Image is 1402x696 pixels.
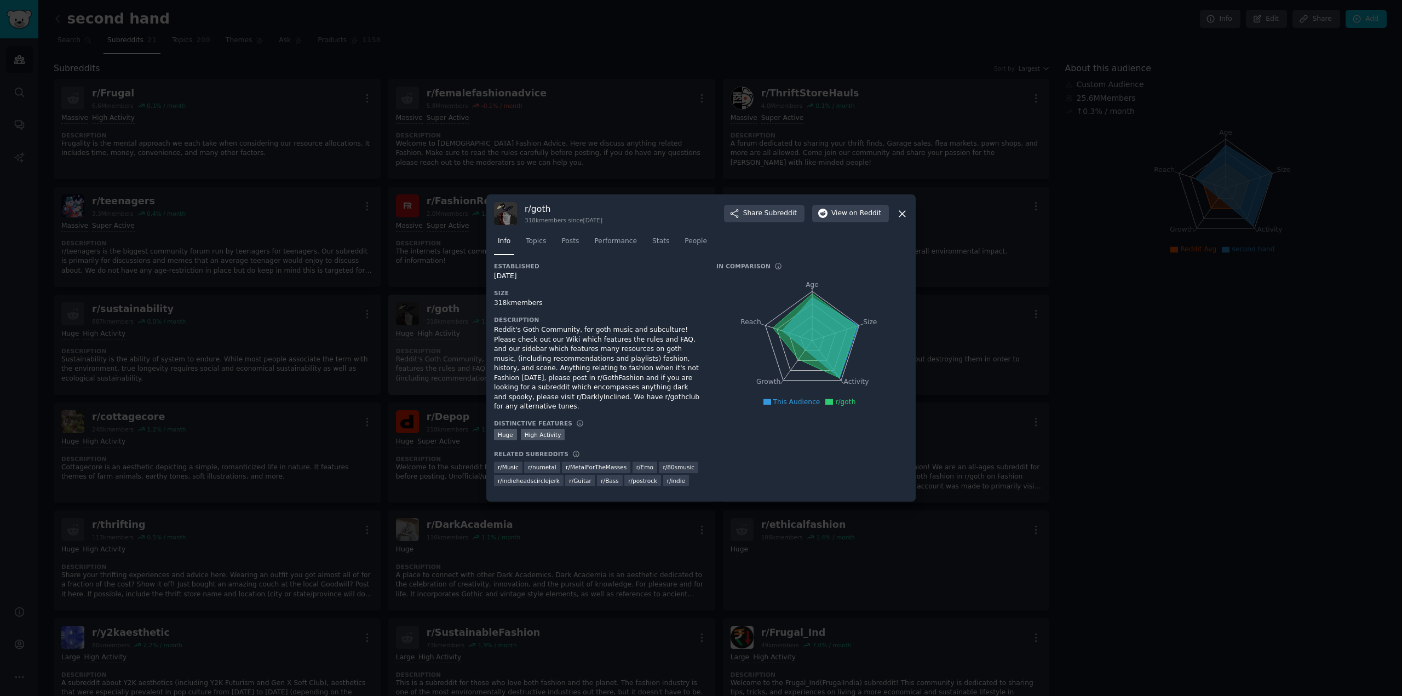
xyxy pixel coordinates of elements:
[526,237,546,246] span: Topics
[498,237,510,246] span: Info
[628,477,657,485] span: r/ postrock
[521,429,565,440] div: High Activity
[812,205,889,222] button: Viewon Reddit
[561,237,579,246] span: Posts
[522,233,550,255] a: Topics
[494,419,572,427] h3: Distinctive Features
[525,203,602,215] h3: r/ goth
[863,318,877,326] tspan: Size
[494,325,701,412] div: Reddit's Goth Community, for goth music and subculture! Please check out our Wiki which features ...
[756,378,780,386] tspan: Growth
[601,477,618,485] span: r/ Bass
[528,463,556,471] span: r/ numetal
[648,233,673,255] a: Stats
[558,233,583,255] a: Posts
[525,216,602,224] div: 318k members since [DATE]
[494,289,701,297] h3: Size
[716,262,771,270] h3: In Comparison
[494,316,701,324] h3: Description
[594,237,637,246] span: Performance
[652,237,669,246] span: Stats
[685,237,707,246] span: People
[663,463,694,471] span: r/ 80smusic
[831,209,881,218] span: View
[806,281,819,289] tspan: Age
[667,477,685,485] span: r/ indie
[494,202,517,225] img: goth
[844,378,869,386] tspan: Activity
[494,262,701,270] h3: Established
[566,463,627,471] span: r/ MetalForTheMasses
[724,205,805,222] button: ShareSubreddit
[743,209,797,218] span: Share
[773,398,820,406] span: This Audience
[849,209,881,218] span: on Reddit
[590,233,641,255] a: Performance
[569,477,591,485] span: r/ Guitar
[765,209,797,218] span: Subreddit
[494,429,517,440] div: Huge
[494,233,514,255] a: Info
[494,450,568,458] h3: Related Subreddits
[740,318,761,326] tspan: Reach
[835,398,855,406] span: r/goth
[494,298,701,308] div: 318k members
[498,477,560,485] span: r/ indieheadscirclejerk
[498,463,519,471] span: r/ Music
[636,463,653,471] span: r/ Emo
[681,233,711,255] a: People
[494,272,701,281] div: [DATE]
